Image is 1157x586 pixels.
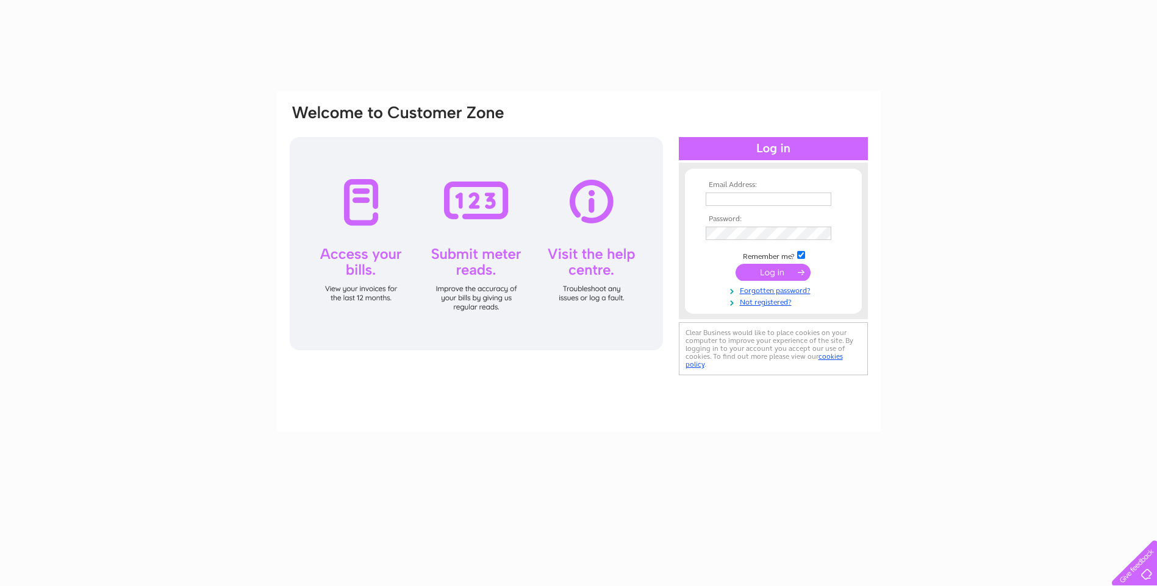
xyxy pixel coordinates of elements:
[736,264,811,281] input: Submit
[679,322,868,375] div: Clear Business would like to place cookies on your computer to improve your experience of the sit...
[706,295,844,307] a: Not registered?
[703,215,844,224] th: Password:
[706,284,844,295] a: Forgotten password?
[703,249,844,261] td: Remember me?
[703,181,844,189] th: Email Address:
[686,352,843,369] a: cookies policy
